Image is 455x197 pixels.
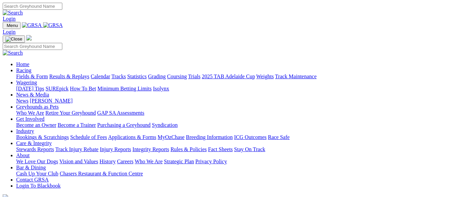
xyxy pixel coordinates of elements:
[16,104,59,110] a: Greyhounds as Pets
[234,134,266,140] a: ICG Outcomes
[16,110,44,116] a: Who We Are
[7,23,18,28] span: Menu
[16,67,31,73] a: Racing
[135,159,163,164] a: Who We Are
[234,146,265,152] a: Stay On Track
[16,171,58,176] a: Cash Up Your Club
[195,159,227,164] a: Privacy Policy
[3,10,23,16] img: Search
[268,134,289,140] a: Race Safe
[111,74,126,79] a: Tracks
[275,74,317,79] a: Track Maintenance
[16,140,52,146] a: Care & Integrity
[167,74,187,79] a: Coursing
[70,86,96,91] a: How To Bet
[99,159,116,164] a: History
[16,61,29,67] a: Home
[3,3,62,10] input: Search
[3,16,15,22] a: Login
[16,134,452,140] div: Industry
[22,22,42,28] img: GRSA
[16,159,58,164] a: We Love Our Dogs
[132,146,169,152] a: Integrity Reports
[16,98,452,104] div: News & Media
[58,122,96,128] a: Become a Trainer
[5,36,22,42] img: Close
[97,110,144,116] a: GAP SA Assessments
[164,159,194,164] a: Strategic Plan
[3,43,62,50] input: Search
[16,152,30,158] a: About
[100,146,131,152] a: Injury Reports
[16,80,37,85] a: Wagering
[16,86,44,91] a: [DATE] Tips
[16,171,452,177] div: Bar & Dining
[153,86,169,91] a: Isolynx
[16,116,44,122] a: Get Involved
[45,110,96,116] a: Retire Your Greyhound
[16,177,48,182] a: Contact GRSA
[188,74,200,79] a: Trials
[16,146,54,152] a: Stewards Reports
[3,29,15,35] a: Login
[59,159,98,164] a: Vision and Values
[208,146,233,152] a: Fact Sheets
[117,159,133,164] a: Careers
[30,98,72,104] a: [PERSON_NAME]
[70,134,107,140] a: Schedule of Fees
[148,74,166,79] a: Grading
[16,183,61,189] a: Login To Blackbook
[186,134,233,140] a: Breeding Information
[3,35,25,43] button: Toggle navigation
[91,74,110,79] a: Calendar
[16,92,49,97] a: News & Media
[202,74,255,79] a: 2025 TAB Adelaide Cup
[16,128,34,134] a: Industry
[49,74,89,79] a: Results & Replays
[16,122,56,128] a: Become an Owner
[55,146,98,152] a: Track Injury Rebate
[97,86,152,91] a: Minimum Betting Limits
[3,50,23,56] img: Search
[158,134,185,140] a: MyOzChase
[16,74,452,80] div: Racing
[16,134,69,140] a: Bookings & Scratchings
[60,171,143,176] a: Chasers Restaurant & Function Centre
[43,22,63,28] img: GRSA
[3,22,21,29] button: Toggle navigation
[16,159,452,165] div: About
[16,165,46,170] a: Bar & Dining
[16,146,452,152] div: Care & Integrity
[16,98,28,104] a: News
[256,74,274,79] a: Weights
[170,146,207,152] a: Rules & Policies
[16,74,48,79] a: Fields & Form
[45,86,68,91] a: SUREpick
[16,110,452,116] div: Greyhounds as Pets
[26,35,32,40] img: logo-grsa-white.png
[97,122,151,128] a: Purchasing a Greyhound
[152,122,177,128] a: Syndication
[16,122,452,128] div: Get Involved
[127,74,147,79] a: Statistics
[16,86,452,92] div: Wagering
[108,134,156,140] a: Applications & Forms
